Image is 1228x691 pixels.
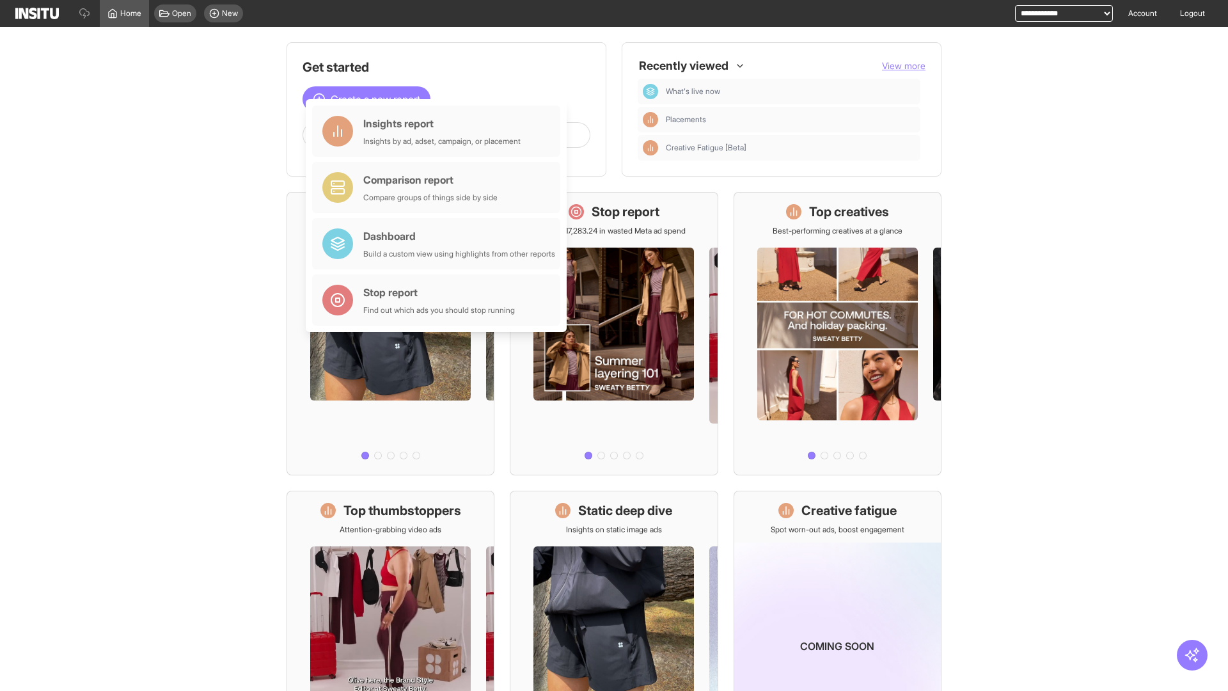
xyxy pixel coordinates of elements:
[643,140,658,155] div: Insights
[287,192,494,475] a: What's live nowSee all active ads instantly
[363,172,498,187] div: Comparison report
[666,86,915,97] span: What's live now
[592,203,659,221] h1: Stop report
[363,116,521,131] div: Insights report
[303,86,430,112] button: Create a new report
[666,143,746,153] span: Creative Fatigue [Beta]
[172,8,191,19] span: Open
[542,226,686,236] p: Save £17,283.24 in wasted Meta ad spend
[363,305,515,315] div: Find out which ads you should stop running
[510,192,718,475] a: Stop reportSave £17,283.24 in wasted Meta ad spend
[363,228,555,244] div: Dashboard
[363,285,515,300] div: Stop report
[666,115,915,125] span: Placements
[15,8,59,19] img: Logo
[882,60,925,71] span: View more
[734,192,941,475] a: Top creativesBest-performing creatives at a glance
[566,525,662,535] p: Insights on static image ads
[363,249,555,259] div: Build a custom view using highlights from other reports
[809,203,889,221] h1: Top creatives
[222,8,238,19] span: New
[343,502,461,520] h1: Top thumbstoppers
[643,84,658,99] div: Dashboard
[120,8,141,19] span: Home
[340,525,441,535] p: Attention-grabbing video ads
[363,193,498,203] div: Compare groups of things side by side
[773,226,902,236] p: Best-performing creatives at a glance
[363,136,521,147] div: Insights by ad, adset, campaign, or placement
[643,112,658,127] div: Insights
[578,502,672,520] h1: Static deep dive
[666,115,706,125] span: Placements
[303,58,590,76] h1: Get started
[666,86,720,97] span: What's live now
[882,60,925,72] button: View more
[666,143,915,153] span: Creative Fatigue [Beta]
[331,91,420,107] span: Create a new report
